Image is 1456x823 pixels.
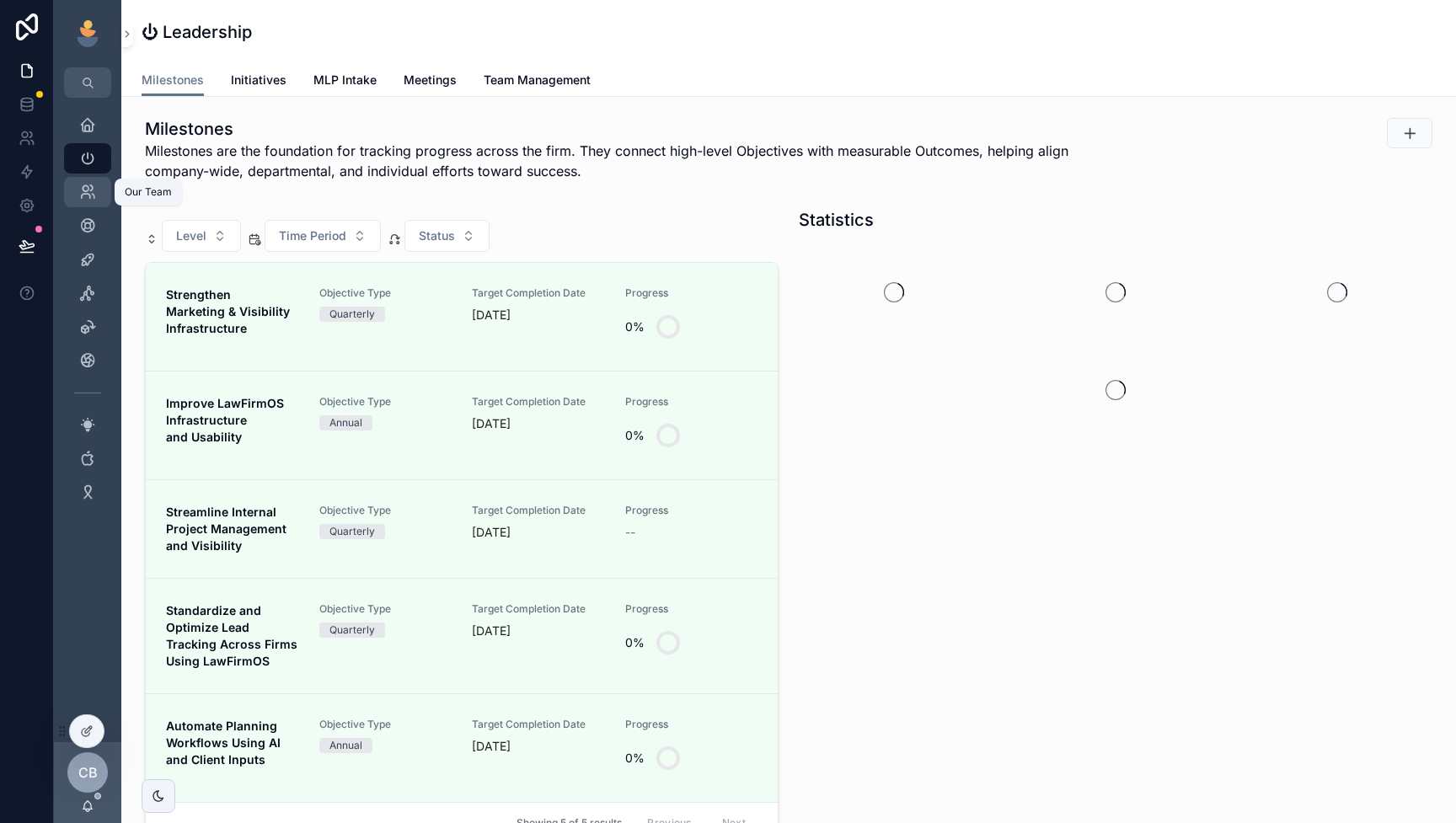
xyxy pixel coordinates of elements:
span: Objective Type [319,504,452,517]
div: 0% [625,626,645,660]
span: Milestones are the foundation for tracking progress across the firm. They connect high-level Obje... [145,141,1103,181]
span: CB [78,762,98,783]
div: 0% [625,310,645,344]
div: Quarterly [329,307,375,322]
span: Progress [625,504,758,517]
div: Quarterly [329,524,375,539]
a: Automate Planning Workflows Using AI and Client InputsObjective TypeAnnualTarget Completion Date[... [146,693,778,802]
strong: Automate Planning Workflows Using AI and Client Inputs [166,719,284,767]
p: [DATE] [472,307,511,323]
span: Objective Type [319,286,452,300]
span: Level [176,227,206,244]
span: Meetings [404,72,457,88]
p: [DATE] [472,623,511,639]
p: [DATE] [472,415,511,432]
a: Standardize and Optimize Lead Tracking Across Firms Using LawFirmOSObjective TypeQuarterlyTarget ... [146,578,778,693]
div: scrollable content [54,98,121,529]
button: Select Button [265,220,381,252]
span: Team Management [484,72,591,88]
h1: Statistics [799,208,874,232]
div: Our Team [125,185,172,199]
div: Annual [329,415,362,430]
span: Time Period [279,227,346,244]
span: Status [419,227,455,244]
div: 0% [625,741,645,775]
span: Progress [625,602,758,616]
a: Team Management [484,65,591,99]
a: Streamline Internal Project Management and VisibilityObjective TypeQuarterlyTarget Completion Dat... [146,479,778,578]
span: Initiatives [231,72,286,88]
span: Target Completion Date [472,504,605,517]
span: Target Completion Date [472,286,605,300]
div: Annual [329,738,362,753]
strong: Streamline Internal Project Management and Visibility [166,505,290,553]
a: Initiatives [231,65,286,99]
a: Milestones [142,65,204,97]
a: MLP Intake [313,65,377,99]
div: Quarterly [329,623,375,638]
h1: Milestones [145,117,1103,141]
strong: Standardize and Optimize Lead Tracking Across Firms Using LawFirmOS [166,603,301,668]
a: Meetings [404,65,457,99]
a: Strengthen Marketing & Visibility InfrastructureObjective TypeQuarterlyTarget Completion Date[DAT... [146,263,778,371]
a: Improve LawFirmOS Infrastructure and UsabilityObjective TypeAnnualTarget Completion Date[DATE]Pro... [146,371,778,479]
h1: ⏻ Leadership [142,20,252,44]
span: Target Completion Date [472,602,605,616]
strong: Improve LawFirmOS Infrastructure and Usability [166,396,287,444]
span: Progress [625,395,758,409]
span: -- [625,524,635,541]
span: Milestones [142,72,204,88]
span: Target Completion Date [472,718,605,731]
p: [DATE] [472,524,511,541]
span: Objective Type [319,718,452,731]
button: Select Button [162,220,241,252]
span: Objective Type [319,395,452,409]
span: Progress [625,286,758,300]
span: MLP Intake [313,72,377,88]
p: [DATE] [472,738,511,755]
div: 0% [625,419,645,452]
img: App logo [74,20,101,47]
span: Objective Type [319,602,452,616]
span: Target Completion Date [472,395,605,409]
strong: Strengthen Marketing & Visibility Infrastructure [166,287,293,335]
span: Progress [625,718,758,731]
button: Select Button [404,220,490,252]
